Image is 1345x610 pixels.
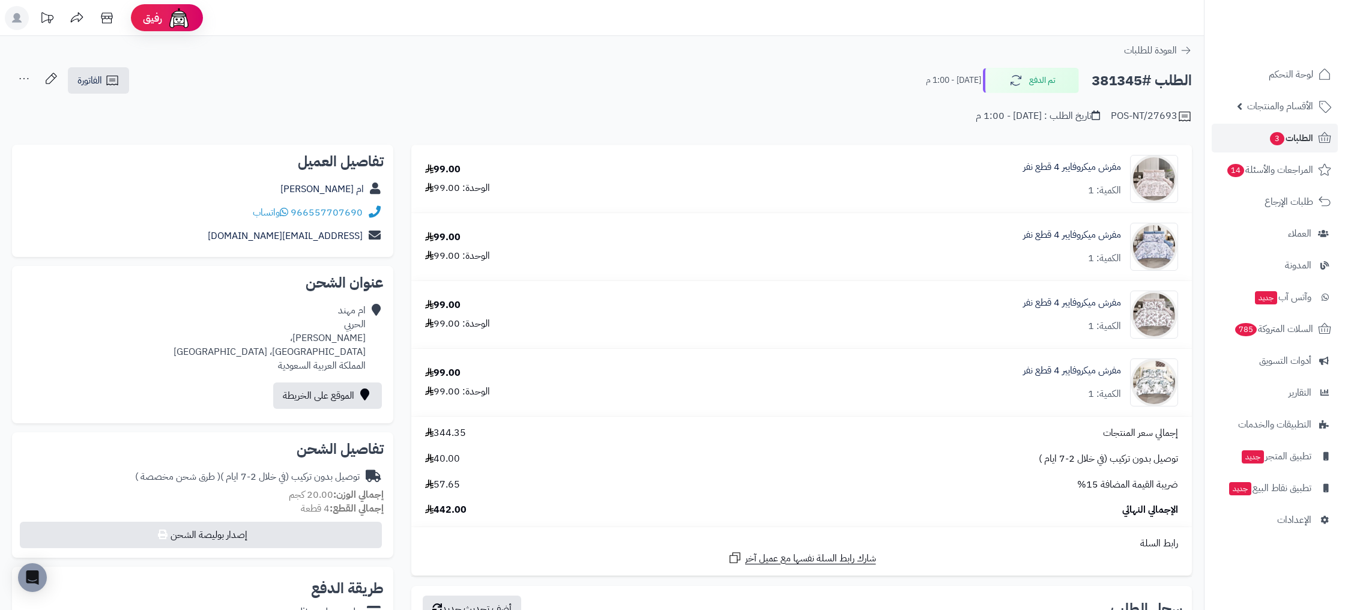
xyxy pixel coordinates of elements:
[1212,474,1338,503] a: تطبيق نقاط البيعجديد
[1212,124,1338,152] a: الطلبات3
[1023,296,1121,310] a: مفرش ميكروفايبر 4 قطع نفر
[135,470,220,484] span: ( طرق شحن مخصصة )
[1212,410,1338,439] a: التطبيقات والخدمات
[208,229,363,243] a: [EMAIL_ADDRESS][DOMAIN_NAME]
[174,304,366,372] div: ام مهند الحربي [PERSON_NAME]، [GEOGRAPHIC_DATA]، [GEOGRAPHIC_DATA] المملكة العربية السعودية
[1212,156,1338,184] a: المراجعات والأسئلة14
[1242,450,1264,464] span: جديد
[1122,503,1178,517] span: الإجمالي النهائي
[926,74,981,86] small: [DATE] - 1:00 م
[273,382,382,409] a: الموقع على الخريطة
[1103,426,1178,440] span: إجمالي سعر المنتجات
[1131,223,1177,271] img: 1752055959-1-90x90.jpg
[32,6,62,33] a: تحديثات المنصة
[1212,346,1338,375] a: أدوات التسويق
[1088,387,1121,401] div: الكمية: 1
[976,109,1100,123] div: تاريخ الطلب : [DATE] - 1:00 م
[425,317,490,331] div: الوحدة: 99.00
[1124,43,1192,58] a: العودة للطلبات
[983,68,1079,93] button: تم الدفع
[1241,448,1311,465] span: تطبيق المتجر
[425,298,461,312] div: 99.00
[1269,66,1313,83] span: لوحة التحكم
[1111,109,1192,124] div: POS-NT/27693
[1039,452,1178,466] span: توصيل بدون تركيب (في خلال 2-7 ايام )
[1088,184,1121,198] div: الكمية: 1
[311,581,384,596] h2: طريقة الدفع
[1212,60,1338,89] a: لوحة التحكم
[22,276,384,290] h2: عنوان الشحن
[1234,321,1313,337] span: السلات المتروكة
[425,478,460,492] span: 57.65
[1212,219,1338,248] a: العملاء
[728,551,876,566] a: شارك رابط السلة نفسها مع عميل آخر
[301,501,384,516] small: 4 قطعة
[77,73,102,88] span: الفاتورة
[167,6,191,30] img: ai-face.png
[1269,130,1313,146] span: الطلبات
[425,163,461,177] div: 99.00
[1212,506,1338,534] a: الإعدادات
[1254,289,1311,306] span: وآتس آب
[1131,358,1177,406] img: 1752057546-1-90x90.jpg
[1238,416,1311,433] span: التطبيقات والخدمات
[1247,98,1313,115] span: الأقسام والمنتجات
[333,488,384,502] strong: إجمالي الوزن:
[1263,9,1334,34] img: logo-2.png
[1277,512,1311,528] span: الإعدادات
[18,563,47,592] div: Open Intercom Messenger
[1124,43,1177,58] span: العودة للطلبات
[1131,291,1177,339] img: 1752056744-1-90x90.jpg
[1228,480,1311,497] span: تطبيق نقاط البيع
[1023,364,1121,378] a: مفرش ميكروفايبر 4 قطع نفر
[1092,68,1192,93] h2: الطلب #381345
[1088,319,1121,333] div: الكمية: 1
[1265,193,1313,210] span: طلبات الإرجاع
[1269,131,1285,146] span: 3
[425,181,490,195] div: الوحدة: 99.00
[1212,187,1338,216] a: طلبات الإرجاع
[1255,291,1277,304] span: جديد
[1227,163,1245,178] span: 14
[1212,442,1338,471] a: تطبيق المتجرجديد
[1023,160,1121,174] a: مفرش ميكروفايبر 4 قطع نفر
[1259,352,1311,369] span: أدوات التسويق
[1212,315,1338,343] a: السلات المتروكة785
[425,503,467,517] span: 442.00
[280,182,364,196] a: ام [PERSON_NAME]
[745,552,876,566] span: شارك رابط السلة نفسها مع عميل آخر
[330,501,384,516] strong: إجمالي القطع:
[1023,228,1121,242] a: مفرش ميكروفايبر 4 قطع نفر
[425,426,466,440] span: 344.35
[425,452,460,466] span: 40.00
[1229,482,1251,495] span: جديد
[425,366,461,380] div: 99.00
[1088,252,1121,265] div: الكمية: 1
[1077,478,1178,492] span: ضريبة القيمة المضافة 15%
[143,11,162,25] span: رفيق
[1212,251,1338,280] a: المدونة
[68,67,129,94] a: الفاتورة
[1288,225,1311,242] span: العملاء
[22,442,384,456] h2: تفاصيل الشحن
[1285,257,1311,274] span: المدونة
[22,154,384,169] h2: تفاصيل العميل
[1212,283,1338,312] a: وآتس آبجديد
[291,205,363,220] a: 966557707690
[289,488,384,502] small: 20.00 كجم
[425,385,490,399] div: الوحدة: 99.00
[425,231,461,244] div: 99.00
[135,470,360,484] div: توصيل بدون تركيب (في خلال 2-7 ايام )
[1235,322,1258,337] span: 785
[416,537,1187,551] div: رابط السلة
[1131,155,1177,203] img: 1750578768-1-90x90.jpg
[1212,378,1338,407] a: التقارير
[20,522,382,548] button: إصدار بوليصة الشحن
[425,249,490,263] div: الوحدة: 99.00
[1289,384,1311,401] span: التقارير
[253,205,288,220] a: واتساب
[1226,162,1313,178] span: المراجعات والأسئلة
